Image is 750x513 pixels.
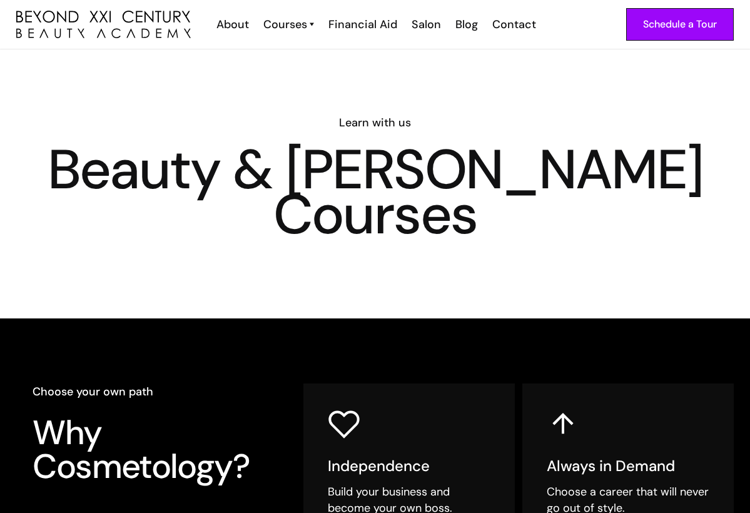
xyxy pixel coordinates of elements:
h5: Always in Demand [547,457,709,475]
div: Salon [412,16,441,33]
div: Blog [455,16,478,33]
h1: Beauty & [PERSON_NAME] Courses [16,147,734,237]
h6: Choose your own path [33,383,276,400]
a: Courses [263,16,314,33]
a: About [208,16,255,33]
a: Blog [447,16,484,33]
img: up arrow [547,408,579,440]
a: Financial Aid [320,16,403,33]
div: Financial Aid [328,16,397,33]
div: About [216,16,249,33]
a: Salon [403,16,447,33]
h5: Independence [328,457,490,475]
div: Schedule a Tour [643,16,717,33]
h3: Why Cosmetology? [33,416,276,484]
img: beyond 21st century beauty academy logo [16,11,191,38]
a: Contact [484,16,542,33]
div: Courses [263,16,307,33]
a: home [16,11,191,38]
h6: Learn with us [16,114,734,131]
a: Schedule a Tour [626,8,734,41]
div: Contact [492,16,536,33]
img: heart icon [328,408,360,440]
